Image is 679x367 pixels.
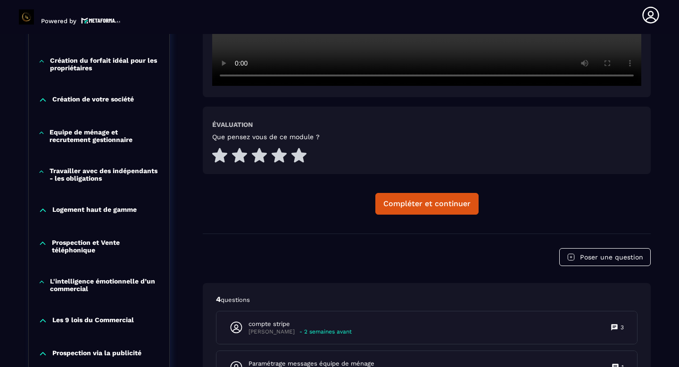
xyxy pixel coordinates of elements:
img: logo [81,17,121,25]
p: Création du forfait idéal pour les propriétaires [50,57,160,72]
p: Equipe de ménage et recrutement gestionnaire [50,128,160,143]
p: Powered by [41,17,76,25]
h5: Que pensez vous de ce module ? [212,133,320,141]
button: Poser une question [559,248,651,266]
div: Compléter et continuer [383,199,471,209]
p: Prospection via la publicité [52,349,141,359]
p: - 2 semaines avant [299,328,352,335]
button: Compléter et continuer [375,193,479,215]
span: questions [221,296,250,303]
p: L'intelligence émotionnelle d’un commercial [50,277,160,292]
p: 4 [216,294,638,305]
h6: Évaluation [212,121,253,128]
p: compte stripe [248,320,352,328]
p: Prospection et Vente téléphonique [52,239,160,254]
p: Logement haut de gamme [52,206,137,215]
p: Travailler avec des indépendants - les obligations [50,167,160,182]
p: [PERSON_NAME] [248,328,295,335]
p: 3 [621,324,624,331]
img: logo-branding [19,9,34,25]
p: Création de votre société [52,95,134,105]
p: Les 9 lois du Commercial [52,316,134,325]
